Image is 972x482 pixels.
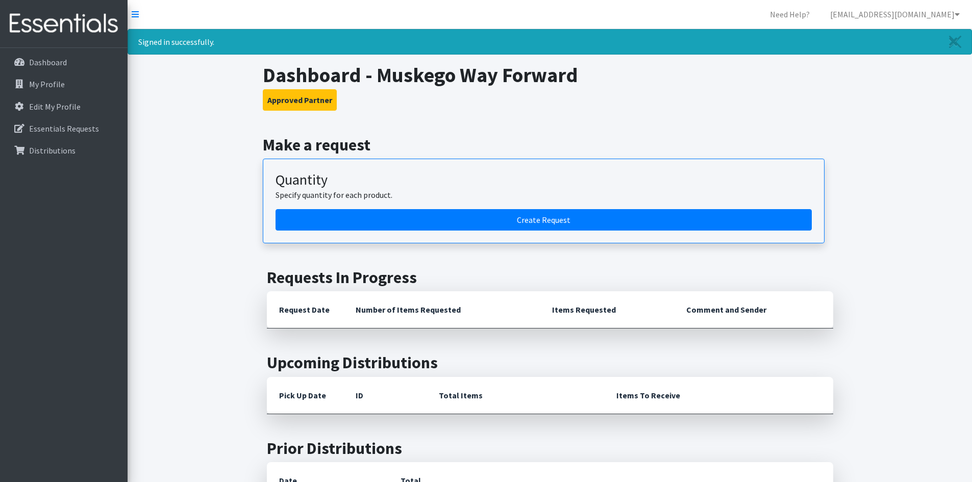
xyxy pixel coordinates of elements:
[29,145,76,156] p: Distributions
[29,102,81,112] p: Edit My Profile
[263,63,837,87] h1: Dashboard - Muskego Way Forward
[427,377,604,414] th: Total Items
[343,377,427,414] th: ID
[343,291,540,328] th: Number of Items Requested
[267,291,343,328] th: Request Date
[4,7,123,41] img: HumanEssentials
[4,118,123,139] a: Essentials Requests
[276,189,812,201] p: Specify quantity for each product.
[267,268,833,287] h2: Requests In Progress
[267,353,833,372] h2: Upcoming Distributions
[263,89,337,111] button: Approved Partner
[939,30,971,54] a: Close
[267,439,833,458] h2: Prior Distributions
[263,135,837,155] h2: Make a request
[540,291,674,328] th: Items Requested
[4,52,123,72] a: Dashboard
[29,123,99,134] p: Essentials Requests
[276,171,812,189] h3: Quantity
[822,4,968,24] a: [EMAIL_ADDRESS][DOMAIN_NAME]
[4,96,123,117] a: Edit My Profile
[762,4,818,24] a: Need Help?
[267,377,343,414] th: Pick Up Date
[4,74,123,94] a: My Profile
[29,79,65,89] p: My Profile
[674,291,833,328] th: Comment and Sender
[128,29,972,55] div: Signed in successfully.
[276,209,812,231] a: Create a request by quantity
[604,377,833,414] th: Items To Receive
[29,57,67,67] p: Dashboard
[4,140,123,161] a: Distributions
